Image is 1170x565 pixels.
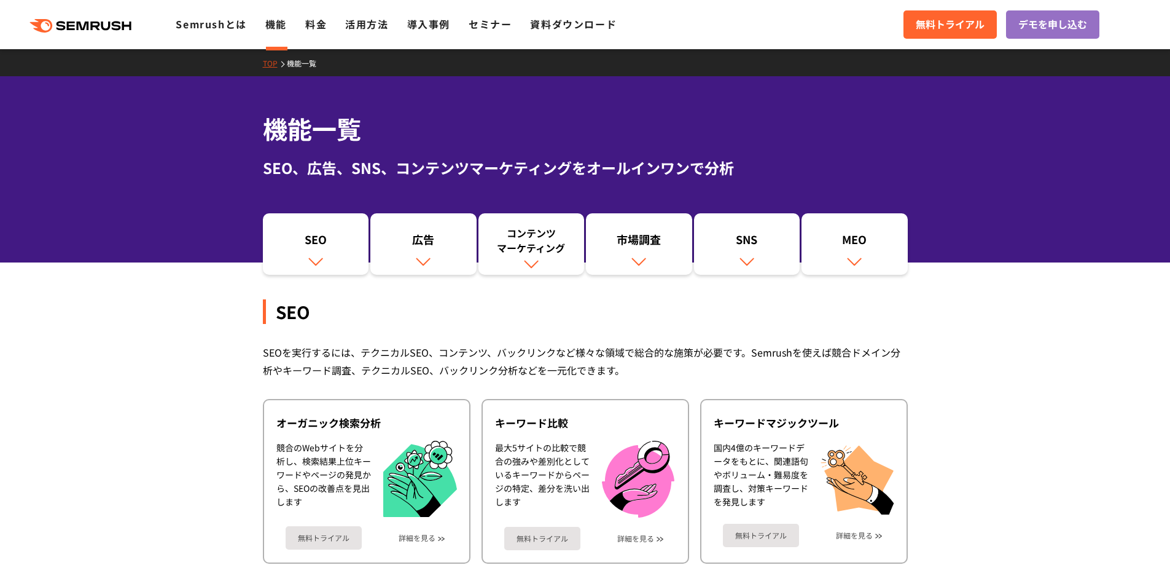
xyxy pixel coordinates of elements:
[287,58,326,68] a: 機能一覧
[263,213,369,275] a: SEO
[399,534,435,542] a: 詳細を見る
[1006,10,1099,39] a: デモを申し込む
[592,232,686,253] div: 市場調査
[478,213,585,275] a: コンテンツマーケティング
[345,17,388,31] a: 活用方法
[821,441,894,515] img: キーワードマジックツール
[276,441,371,518] div: 競合のWebサイトを分析し、検索結果上位キーワードやページの発見から、SEOの改善点を見出します
[263,111,908,147] h1: 機能一覧
[263,344,908,379] div: SEOを実行するには、テクニカルSEO、コンテンツ、バックリンクなど様々な領域で総合的な施策が必要です。Semrushを使えば競合ドメイン分析やキーワード調査、テクニカルSEO、バックリンク分析...
[265,17,287,31] a: 機能
[370,213,477,275] a: 広告
[714,441,808,515] div: 国内4億のキーワードデータをもとに、関連語句やボリューム・難易度を調査し、対策キーワードを発見します
[495,441,590,518] div: 最大5サイトの比較で競合の強みや差別化としているキーワードからページの特定、差分を洗い出します
[383,441,457,518] img: オーガニック検索分析
[700,232,794,253] div: SNS
[714,416,894,430] div: キーワードマジックツール
[530,17,617,31] a: 資料ダウンロード
[836,531,873,540] a: 詳細を見る
[276,416,457,430] div: オーガニック検索分析
[504,527,580,550] a: 無料トライアル
[495,416,676,430] div: キーワード比較
[485,226,579,255] div: コンテンツ マーケティング
[305,17,327,31] a: 料金
[269,232,363,253] div: SEO
[286,526,362,550] a: 無料トライアル
[376,232,470,253] div: 広告
[1018,17,1087,33] span: デモを申し込む
[723,524,799,547] a: 無料トライアル
[916,17,985,33] span: 無料トライアル
[903,10,997,39] a: 無料トライアル
[801,213,908,275] a: MEO
[808,232,902,253] div: MEO
[263,157,908,179] div: SEO、広告、SNS、コンテンツマーケティングをオールインワンで分析
[602,441,674,518] img: キーワード比較
[407,17,450,31] a: 導入事例
[694,213,800,275] a: SNS
[263,58,287,68] a: TOP
[176,17,246,31] a: Semrushとは
[263,299,908,324] div: SEO
[586,213,692,275] a: 市場調査
[617,534,654,543] a: 詳細を見る
[469,17,512,31] a: セミナー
